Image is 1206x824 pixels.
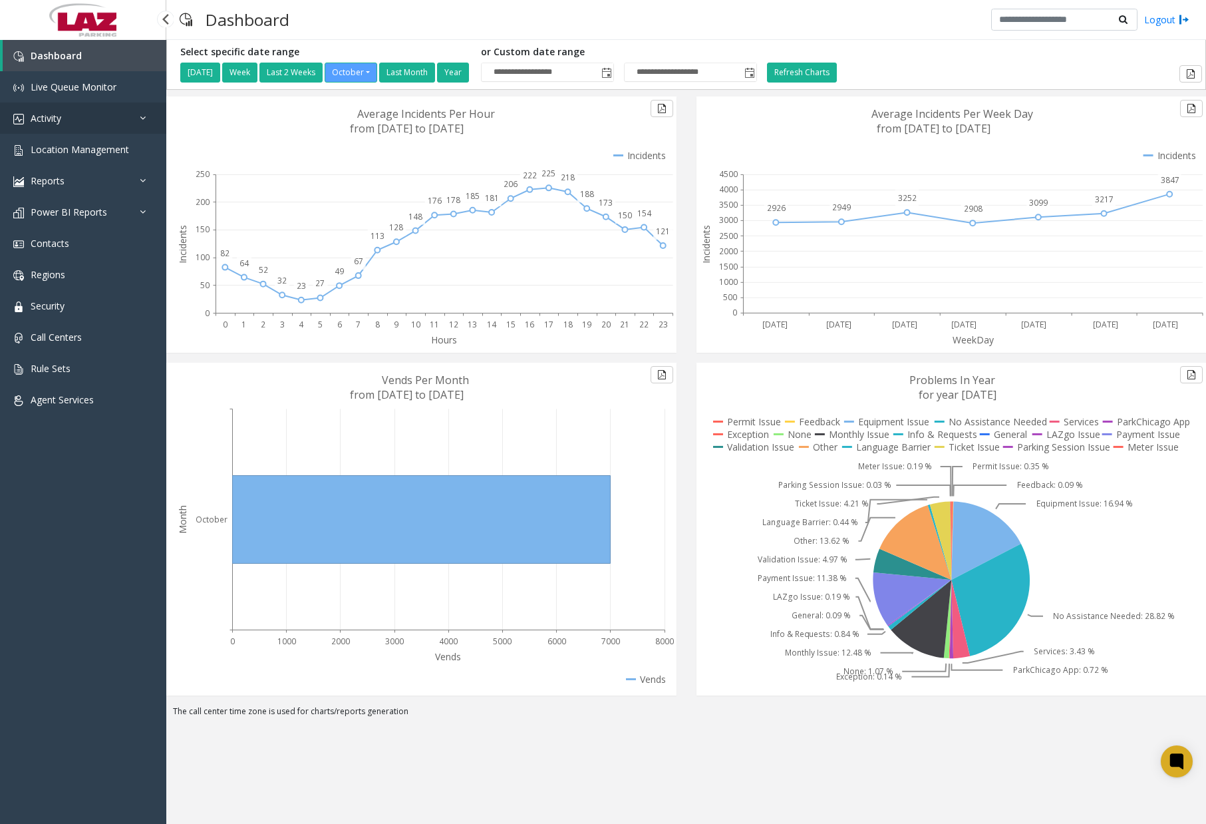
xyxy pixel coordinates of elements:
[898,192,917,204] text: 3252
[766,202,785,214] text: 2926
[651,366,673,383] button: Export to pdf
[951,319,977,330] text: [DATE]
[31,268,65,281] span: Regions
[13,239,24,250] img: 'icon'
[973,461,1049,473] text: Permit Issue: 0.35 %
[325,63,377,83] button: October
[280,319,285,330] text: 3
[637,208,652,219] text: 154
[230,636,235,647] text: 0
[382,373,469,387] text: Vends Per Month
[354,256,363,267] text: 67
[651,100,673,117] button: Export to pdf
[599,63,613,82] span: Toggle popup
[504,178,518,190] text: 206
[31,206,107,218] span: Power BI Reports
[31,393,94,406] span: Agent Services
[411,319,420,330] text: 10
[318,319,323,330] text: 5
[259,264,268,276] text: 52
[437,63,469,83] button: Year
[877,121,990,136] text: from [DATE] to [DATE]
[408,211,422,222] text: 148
[13,145,24,156] img: 'icon'
[13,270,24,281] img: 'icon'
[481,47,757,58] h5: or Custom date range
[435,650,461,663] text: Vends
[356,319,361,330] text: 7
[357,106,495,121] text: Average Incidents Per Hour
[379,63,435,83] button: Last Month
[31,174,65,187] span: Reports
[176,505,189,534] text: Month
[166,706,1206,724] div: The call center time zone is used for charts/reports generation
[180,3,192,36] img: pageIcon
[466,190,480,202] text: 185
[758,554,847,566] text: Validation Issue: 4.97 %
[335,266,344,277] text: 49
[762,319,787,330] text: [DATE]
[832,202,851,213] text: 2949
[493,636,512,647] text: 5000
[1180,100,1203,117] button: Export to pdf
[223,319,227,330] text: 0
[953,333,994,346] text: WeekDay
[315,278,325,289] text: 27
[909,373,995,387] text: Problems In Year
[375,319,380,330] text: 8
[1161,174,1179,186] text: 3847
[620,319,629,330] text: 21
[563,319,573,330] text: 18
[277,275,287,286] text: 32
[446,194,460,206] text: 178
[599,197,613,208] text: 173
[719,184,738,195] text: 4000
[700,225,712,264] text: Incidents
[544,319,553,330] text: 17
[1034,646,1095,658] text: Services: 3.43 %
[582,319,591,330] text: 19
[1053,611,1175,622] text: No Assistance Needed: 28.82 %
[719,276,738,288] text: 1000
[196,168,210,180] text: 250
[773,592,850,603] text: LAZgo Issue: 0.19 %
[758,573,847,584] text: Payment Issue: 11.38 %
[200,280,210,291] text: 50
[428,195,442,206] text: 176
[13,333,24,343] img: 'icon'
[1179,65,1202,83] button: Export to pdf
[791,610,850,622] text: General: 0.09 %
[31,300,65,312] span: Security
[1021,319,1046,330] text: [DATE]
[1179,13,1189,27] img: logout
[1095,194,1114,205] text: 3217
[3,40,166,71] a: Dashboard
[487,319,497,330] text: 14
[297,280,306,292] text: 23
[259,63,323,83] button: Last 2 Weeks
[1013,665,1108,676] text: ParkChicago App: 0.72 %
[449,319,458,330] text: 12
[1092,319,1118,330] text: [DATE]
[199,3,296,36] h3: Dashboard
[31,331,82,343] span: Call Centers
[31,237,69,250] span: Contacts
[639,319,649,330] text: 22
[541,168,555,179] text: 225
[13,395,24,406] img: 'icon'
[719,215,738,226] text: 3000
[561,172,575,183] text: 218
[31,143,129,156] span: Location Management
[31,112,61,124] span: Activity
[719,168,738,180] text: 4500
[770,629,859,640] text: Info & Requests: 0.84 %
[719,199,738,210] text: 3500
[222,63,257,83] button: Week
[468,319,477,330] text: 13
[919,387,996,402] text: for year [DATE]
[655,636,674,647] text: 8000
[13,302,24,312] img: 'icon'
[350,121,464,136] text: from [DATE] to [DATE]
[723,292,737,303] text: 500
[31,362,71,375] span: Rule Sets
